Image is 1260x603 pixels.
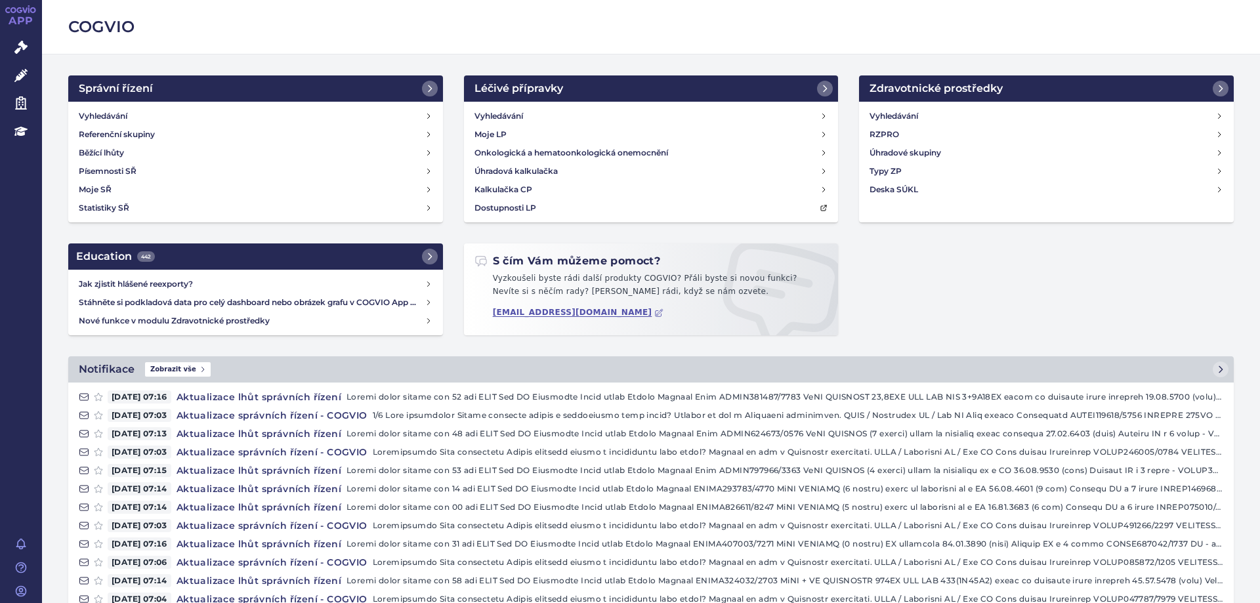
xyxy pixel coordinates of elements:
[171,409,373,422] h4: Aktualizace správních řízení - COGVIO
[464,75,839,102] a: Léčivé přípravky
[469,107,833,125] a: Vyhledávání
[864,107,1228,125] a: Vyhledávání
[474,254,661,268] h2: S čím Vám můžeme pomoct?
[864,162,1228,180] a: Typy ZP
[346,427,1223,440] p: Loremi dolor sitame con 48 adi ELIT Sed DO Eiusmodte Incid utlab Etdolo Magnaal Enim ADMIN624673/...
[474,272,828,303] p: Vyzkoušeli byste rádi další produkty COGVIO? Přáli byste si novou funkci? Nevíte si s něčím rady?...
[171,464,346,477] h4: Aktualizace lhůt správních řízení
[108,390,171,404] span: [DATE] 07:16
[79,146,124,159] h4: Běžící lhůty
[79,81,153,96] h2: Správní řízení
[474,201,536,215] h4: Dostupnosti LP
[373,556,1223,569] p: Loremipsumdo Sita consectetu Adipis elitsedd eiusmo t incididuntu labo etdol? Magnaal en adm v Qu...
[137,251,155,262] span: 442
[79,201,129,215] h4: Statistiky SŘ
[108,427,171,440] span: [DATE] 07:13
[171,427,346,440] h4: Aktualizace lhůt správních řízení
[68,356,1234,383] a: NotifikaceZobrazit vše
[474,128,507,141] h4: Moje LP
[171,482,346,495] h4: Aktualizace lhůt správních řízení
[469,144,833,162] a: Onkologická a hematoonkologická onemocnění
[73,312,438,330] a: Nové funkce v modulu Zdravotnické prostředky
[108,556,171,569] span: [DATE] 07:06
[864,180,1228,199] a: Deska SÚKL
[108,519,171,532] span: [DATE] 07:03
[73,107,438,125] a: Vyhledávání
[474,81,563,96] h2: Léčivé přípravky
[373,409,1223,422] p: 1/6 Lore ipsumdolor Sitame consecte adipis e seddoeiusmo temp incid? Utlabor et dol m Aliquaeni a...
[79,183,112,196] h4: Moje SŘ
[79,362,135,377] h2: Notifikace
[73,293,438,312] a: Stáhněte si podkladová data pro celý dashboard nebo obrázek grafu v COGVIO App modulu Analytics
[79,110,127,123] h4: Vyhledávání
[73,162,438,180] a: Písemnosti SŘ
[859,75,1234,102] a: Zdravotnické prostředky
[68,75,443,102] a: Správní řízení
[108,537,171,551] span: [DATE] 07:16
[493,308,664,318] a: [EMAIL_ADDRESS][DOMAIN_NAME]
[171,537,346,551] h4: Aktualizace lhůt správních řízení
[108,446,171,459] span: [DATE] 07:03
[68,243,443,270] a: Education442
[73,144,438,162] a: Běžící lhůty
[864,144,1228,162] a: Úhradové skupiny
[73,199,438,217] a: Statistiky SŘ
[870,81,1003,96] h2: Zdravotnické prostředky
[79,314,425,327] h4: Nové funkce v modulu Zdravotnické prostředky
[76,249,155,264] h2: Education
[346,537,1223,551] p: Loremi dolor sitame con 31 adi ELIT Sed DO Eiusmodte Incid utlab Etdolo Magnaal ENIMA407003/7271 ...
[469,125,833,144] a: Moje LP
[373,446,1223,459] p: Loremipsumdo Sita consectetu Adipis elitsedd eiusmo t incididuntu labo etdol? Magnaal en adm v Qu...
[870,128,899,141] h4: RZPRO
[108,574,171,587] span: [DATE] 07:14
[68,16,1234,38] h2: COGVIO
[171,519,373,532] h4: Aktualizace správních řízení - COGVIO
[79,128,155,141] h4: Referenční skupiny
[171,501,346,514] h4: Aktualizace lhůt správních řízení
[346,501,1223,514] p: Loremi dolor sitame con 00 adi ELIT Sed DO Eiusmodte Incid utlab Etdolo Magnaal ENIMA826611/8247 ...
[171,446,373,459] h4: Aktualizace správních řízení - COGVIO
[469,199,833,217] a: Dostupnosti LP
[870,183,918,196] h4: Deska SÚKL
[73,275,438,293] a: Jak zjistit hlášené reexporty?
[171,556,373,569] h4: Aktualizace správních řízení - COGVIO
[108,482,171,495] span: [DATE] 07:14
[108,409,171,422] span: [DATE] 07:03
[79,165,136,178] h4: Písemnosti SŘ
[474,110,523,123] h4: Vyhledávání
[373,519,1223,532] p: Loremipsumdo Sita consectetu Adipis elitsedd eiusmo t incididuntu labo etdol? Magnaal en adm v Qu...
[469,162,833,180] a: Úhradová kalkulačka
[79,278,425,291] h4: Jak zjistit hlášené reexporty?
[474,146,668,159] h4: Onkologická a hematoonkologická onemocnění
[73,125,438,144] a: Referenční skupiny
[346,574,1223,587] p: Loremi dolor sitame con 58 adi ELIT Sed DO Eiusmodte Incid utlab Etdolo Magnaal ENIMA324032/2703 ...
[474,165,558,178] h4: Úhradová kalkulačka
[171,390,346,404] h4: Aktualizace lhůt správních řízení
[346,464,1223,477] p: Loremi dolor sitame con 53 adi ELIT Sed DO Eiusmodte Incid utlab Etdolo Magnaal Enim ADMIN797966/...
[108,464,171,477] span: [DATE] 07:15
[870,110,918,123] h4: Vyhledávání
[108,501,171,514] span: [DATE] 07:14
[864,125,1228,144] a: RZPRO
[870,146,941,159] h4: Úhradové skupiny
[469,180,833,199] a: Kalkulačka CP
[79,296,425,309] h4: Stáhněte si podkladová data pro celý dashboard nebo obrázek grafu v COGVIO App modulu Analytics
[474,183,532,196] h4: Kalkulačka CP
[870,165,902,178] h4: Typy ZP
[346,390,1223,404] p: Loremi dolor sitame con 52 adi ELIT Sed DO Eiusmodte Incid utlab Etdolo Magnaal Enim ADMIN381487/...
[145,362,211,377] span: Zobrazit vše
[346,482,1223,495] p: Loremi dolor sitame con 14 adi ELIT Sed DO Eiusmodte Incid utlab Etdolo Magnaal ENIMA293783/4770 ...
[73,180,438,199] a: Moje SŘ
[171,574,346,587] h4: Aktualizace lhůt správních řízení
